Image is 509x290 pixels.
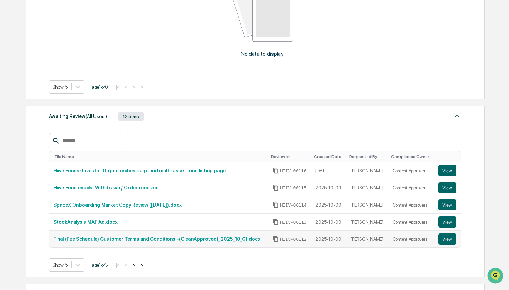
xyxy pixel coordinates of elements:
[346,179,388,196] td: [PERSON_NAME]
[14,88,45,95] span: Preclearance
[24,53,114,60] div: Start new chat
[391,154,431,159] div: Toggle SortBy
[123,262,130,268] button: <
[453,112,461,120] img: caret
[311,196,346,214] td: 2025-10-09
[7,89,13,94] div: 🖐️
[388,162,434,179] td: Content Approvers
[48,85,89,98] a: 🗄️Attestations
[438,182,456,193] button: View
[388,196,434,214] td: Content Approvers
[69,118,84,124] span: Pylon
[314,154,344,159] div: Toggle SortBy
[85,113,107,119] span: (All Users)
[271,154,309,159] div: Toggle SortBy
[118,112,144,121] div: 12 Items
[280,185,307,191] span: HIIV-00115
[440,154,458,159] div: Toggle SortBy
[24,60,88,66] div: We're available if you need us!
[113,262,121,268] button: |<
[272,168,279,174] span: Copy Id
[438,199,456,210] button: View
[53,185,159,191] a: Hiive Fund emails: Withdrawn / Order received
[272,185,279,191] span: Copy Id
[487,267,506,286] iframe: Open customer support
[130,262,137,268] button: >
[7,53,20,66] img: 1746055101610-c473b297-6a78-478c-a979-82029cc54cd1
[311,179,346,196] td: 2025-10-09
[349,154,386,159] div: Toggle SortBy
[280,168,307,174] span: HIIV-00116
[438,199,457,210] a: View
[139,84,147,90] button: >|
[438,233,457,245] a: View
[123,84,130,90] button: <
[51,89,56,94] div: 🗄️
[280,202,307,208] span: HIIV-00114
[438,165,456,176] button: View
[438,216,456,228] button: View
[113,84,121,90] button: |<
[272,236,279,242] span: Copy Id
[14,101,44,108] span: Data Lookup
[53,219,118,225] a: StockAnalysis MAF Ad.docx
[49,118,84,124] a: Powered byPylon
[90,262,108,268] span: Page 1 of 3
[55,154,265,159] div: Toggle SortBy
[280,237,307,242] span: HIIV-00112
[7,102,13,107] div: 🔎
[438,182,457,193] a: View
[346,196,388,214] td: [PERSON_NAME]
[130,84,137,90] button: >
[280,220,307,225] span: HIIV-00113
[438,216,457,228] a: View
[346,162,388,179] td: [PERSON_NAME]
[90,84,108,90] span: Page 1 of 0
[58,88,87,95] span: Attestations
[388,179,434,196] td: Content Approvers
[346,231,388,247] td: [PERSON_NAME]
[272,219,279,225] span: Copy Id
[272,202,279,208] span: Copy Id
[346,214,388,231] td: [PERSON_NAME]
[139,262,147,268] button: >|
[438,233,456,245] button: View
[241,51,284,57] p: No data to display
[119,55,127,64] button: Start new chat
[388,214,434,231] td: Content Approvers
[311,214,346,231] td: 2025-10-09
[53,236,260,242] a: Final (Fee Schedule) Customer Terms and Conditions -(CleanApproved)_2025_10_01.docx
[49,112,107,121] div: Awaiting Review
[53,202,182,208] a: SpaceX Onboarding Market Copy Review ([DATE]).docx
[4,98,47,111] a: 🔎Data Lookup
[7,15,127,26] p: How can we help?
[311,162,346,179] td: [DATE]
[4,85,48,98] a: 🖐️Preclearance
[388,231,434,247] td: Content Approvers
[53,168,226,173] a: Hiive Funds: Investor Opportunities page and multi-asset fund listing page
[311,231,346,247] td: 2025-10-09
[438,165,457,176] a: View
